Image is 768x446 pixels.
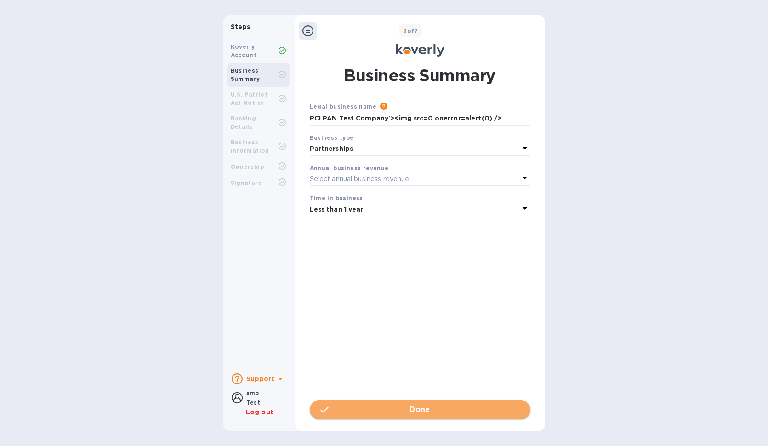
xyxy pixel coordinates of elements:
[310,174,410,184] p: Select annual business revenue
[246,375,275,383] b: Support
[310,103,377,110] b: Legal business name
[231,115,256,130] b: Banking Details
[310,134,354,141] b: Business type
[310,145,353,152] b: Partnerships
[403,28,407,34] span: 2
[310,206,364,213] b: Less than 1 year
[310,400,530,419] button: Done
[410,404,430,415] span: Done
[231,67,260,82] b: Business Summary
[231,43,257,58] b: Koverly Account
[310,165,389,172] b: Annual business revenue
[310,194,363,201] b: Time in business
[231,163,264,170] b: Ownership
[231,179,262,186] b: Signature
[231,91,268,106] b: U.S. Patriot Act Notice
[231,23,250,30] b: Steps
[246,389,261,406] b: smp Test
[246,408,273,416] u: Log out
[310,112,530,126] input: Enter legal business name
[344,64,495,87] h1: Business Summary
[403,28,418,34] b: of 7
[231,139,269,154] b: Business Information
